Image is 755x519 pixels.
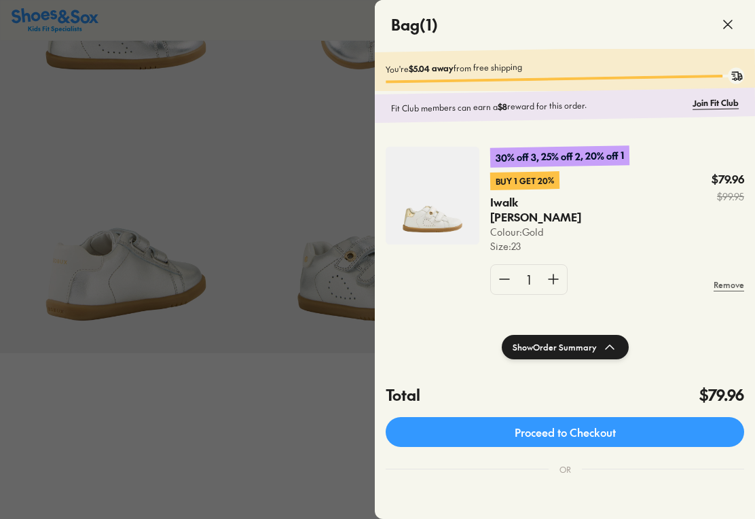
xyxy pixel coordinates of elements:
[386,384,420,406] h4: Total
[712,172,744,187] p: $79.96
[712,190,744,204] s: $99.95
[518,265,540,294] div: 1
[549,452,582,486] div: OR
[391,97,687,115] p: Fit Club members can earn a reward for this order.
[386,147,479,245] img: 4-551616.jpg
[490,239,612,253] p: Size : 23
[490,171,559,190] p: Buy 1 Get 20%
[409,62,454,74] b: $5.04 away
[386,56,744,75] p: You're from free shipping
[391,14,438,36] h4: Bag ( 1 )
[699,384,744,406] h4: $79.96
[490,225,612,239] p: Colour: Gold
[502,335,629,359] button: ShowOrder Summary
[498,101,507,111] b: $8
[693,96,739,109] a: Join Fit Club
[490,145,629,168] p: 30% off 3, 25% off 2, 20% off 1
[386,417,744,447] a: Proceed to Checkout
[490,195,587,225] p: Iwalk [PERSON_NAME]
